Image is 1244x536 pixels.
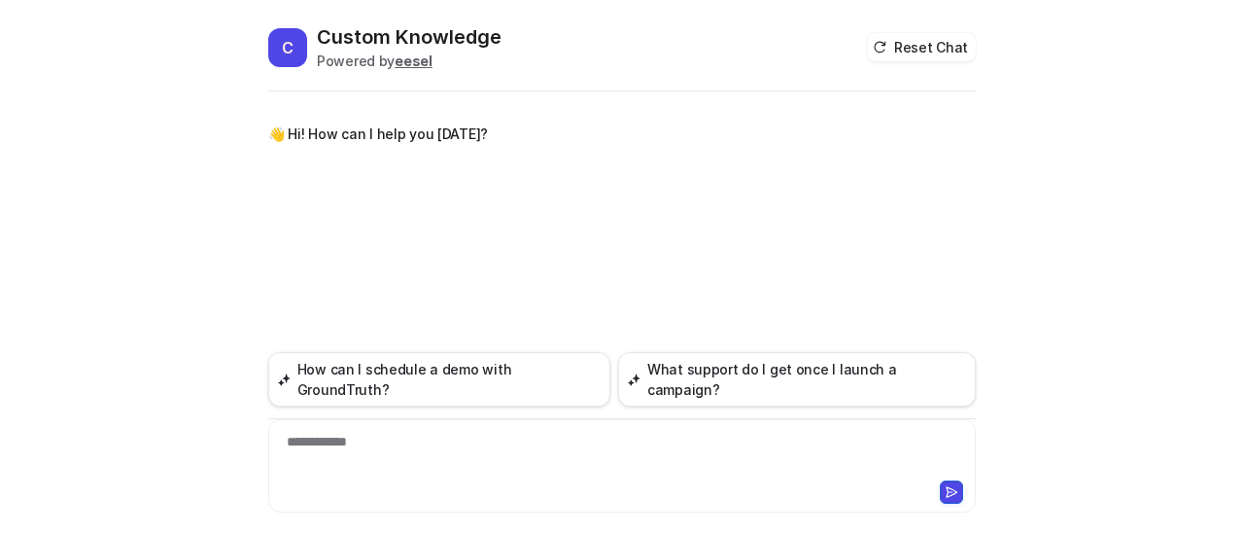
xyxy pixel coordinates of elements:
[268,352,610,407] button: How can I schedule a demo with GroundTruth?
[317,51,501,71] div: Powered by
[268,123,488,146] p: 👋 Hi! How can I help you [DATE]?
[867,33,976,61] button: Reset Chat
[618,352,976,407] button: What support do I get once I launch a campaign?
[268,28,307,67] span: C
[395,53,432,69] b: eesel
[317,23,501,51] h2: Custom Knowledge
